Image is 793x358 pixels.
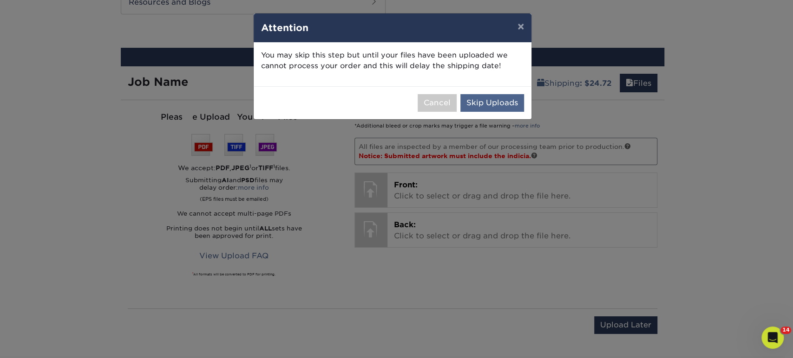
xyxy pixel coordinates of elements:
p: You may skip this step but until your files have been uploaded we cannot process your order and t... [261,50,524,71]
button: Cancel [418,94,457,112]
button: Skip Uploads [460,94,524,112]
span: 14 [780,326,791,334]
iframe: Intercom live chat [761,326,784,349]
button: × [510,13,531,39]
h4: Attention [261,21,524,35]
